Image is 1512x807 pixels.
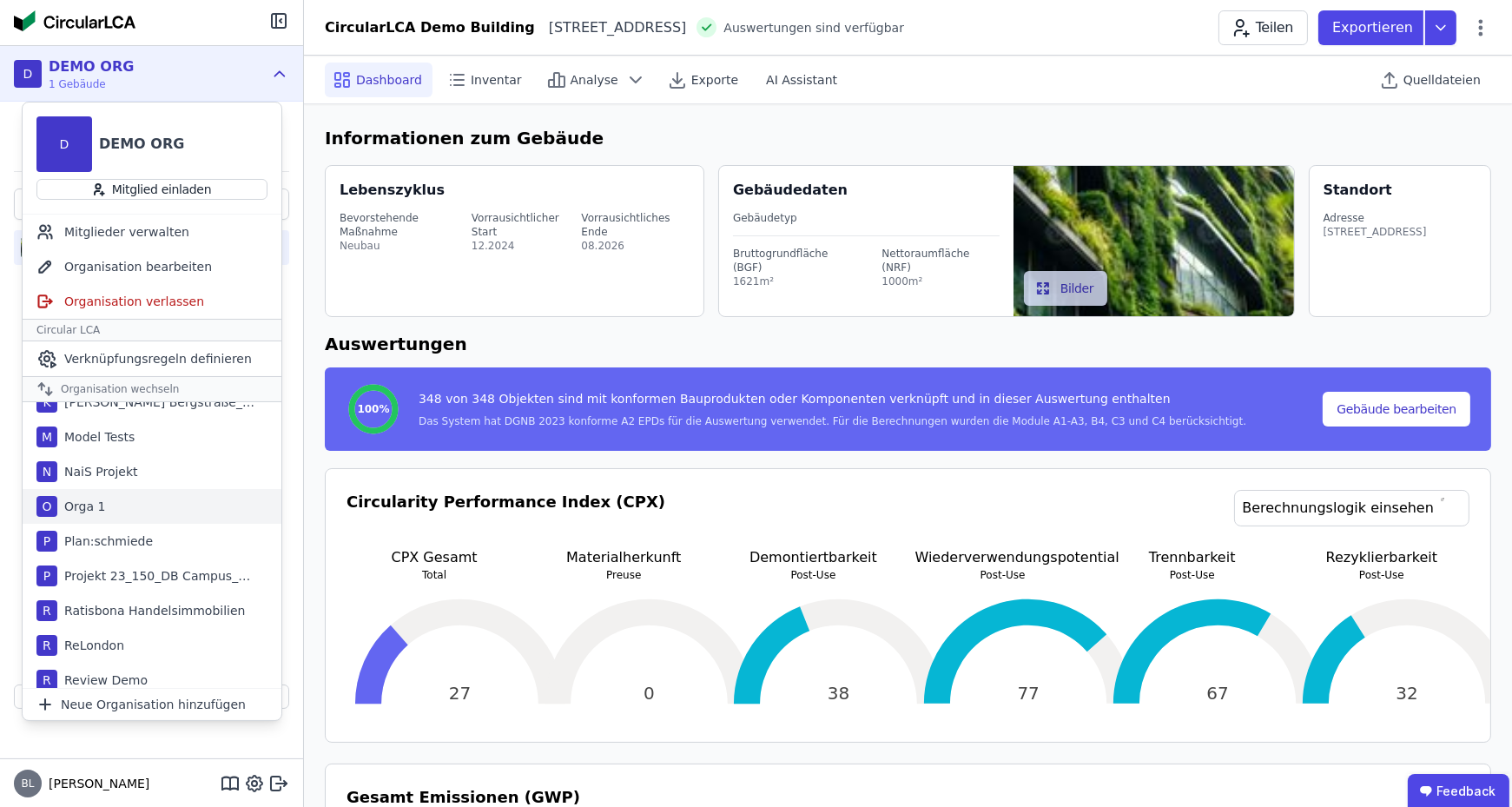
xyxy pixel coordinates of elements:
div: Model Tests [57,428,135,446]
span: Verknüpfungsregeln definieren [64,350,252,367]
div: D [14,60,42,88]
p: Materialherkunft [536,547,711,568]
img: Concular [14,10,135,31]
div: Adresse [1324,211,1427,225]
div: R [36,600,57,621]
span: Dashboard [356,71,422,89]
div: Mitglieder verwalten [23,215,281,249]
div: Das System hat DGNB 2023 konforme A2 EPDs für die Auswertung verwendet. Für die Berechnungen wurd... [419,414,1246,428]
span: 1 Gebäude [49,77,134,91]
div: Circular LCA [23,319,281,341]
div: Gebäudetyp [733,211,1000,225]
div: Lebenszyklus [340,180,445,201]
div: Vorrausichtlicher Start [472,211,578,239]
div: Ratisbona Handelsimmobilien [57,602,245,619]
button: Gebäude bearbeiten [1323,392,1470,427]
div: ReLondon [57,637,124,654]
div: Bevorstehende Maßnahme [340,211,468,239]
div: 1621m² [733,275,857,288]
div: [STREET_ADDRESS] [1324,225,1427,239]
div: Projekt 23_150_DB Campus_Erfurt [57,567,257,585]
span: Exporte [691,71,738,89]
span: BL [22,778,35,789]
span: Auswertungen sind verfügbar [723,19,904,36]
p: Wiederverwendungspotential [915,547,1091,568]
div: Organisation bearbeiten [23,249,281,284]
div: R [36,670,57,691]
div: Neubau [340,239,468,253]
div: 348 von 348 Objekten sind mit konformen Bauprodukten oder Komponenten verknüpft und in dieser Aus... [419,390,1246,414]
p: Rezyklierbarkeit [1294,547,1469,568]
div: Bruttogrundfläche (BGF) [733,247,857,275]
span: [PERSON_NAME] [42,775,149,792]
p: Exportieren [1332,17,1416,38]
div: NaiS Projekt [57,463,138,480]
button: Bilder [1024,271,1108,306]
div: P [36,566,57,586]
div: 08.2026 [581,239,690,253]
div: Standort [1324,180,1392,201]
p: Post-Use [725,568,901,582]
div: N [36,461,57,482]
div: [STREET_ADDRESS] [535,17,687,38]
div: Nettoraumfläche (NRF) [881,247,999,275]
div: 12.2024 [472,239,578,253]
span: Analyse [571,71,618,89]
div: M [36,427,57,447]
p: Trennbarkeit [1105,547,1280,568]
p: Post-Use [1294,568,1469,582]
div: Orga 1 [57,498,105,515]
button: Mitglied einladen [36,179,267,200]
p: Post-Use [915,568,1091,582]
span: Quelldateien [1403,71,1481,89]
div: K [36,392,57,413]
div: CircularLCA Demo Building [325,17,535,38]
p: Post-Use [1105,568,1280,582]
h6: Auswertungen [325,331,1491,357]
div: Review Demo [57,671,148,689]
div: DEMO ORG [49,56,134,77]
h3: Circularity Performance Index (CPX) [347,490,665,547]
p: CPX Gesamt [347,547,522,568]
button: Gebäude hinzufügen [14,685,289,709]
a: Berechnungslogik einsehen [1234,490,1469,526]
div: [PERSON_NAME] Bergstraße_MINT_GRP [57,394,257,411]
div: O [36,496,57,517]
span: Inventar [471,71,522,89]
div: Organisation wechseln [23,376,281,402]
span: AI Assistant [766,71,837,89]
div: P [36,531,57,552]
p: Total [347,568,522,582]
button: Teilen [1218,10,1308,45]
img: CircularLCA Demo Building [21,234,42,261]
p: Preuse [536,568,711,582]
div: Plan:schmiede [57,532,153,550]
div: Vorrausichtliches Ende [581,211,690,239]
h6: Informationen zum Gebäude [325,125,1491,151]
div: R [36,635,57,656]
span: Neue Organisation hinzufügen [61,696,246,713]
div: DEMO ORG [99,134,184,155]
div: Organisation verlassen [23,284,281,319]
span: 100% [357,402,389,416]
div: Gebäudedaten [733,180,1014,201]
p: Demontiertbarkeit [725,547,901,568]
div: D [36,116,92,172]
div: 1000m² [881,275,999,288]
